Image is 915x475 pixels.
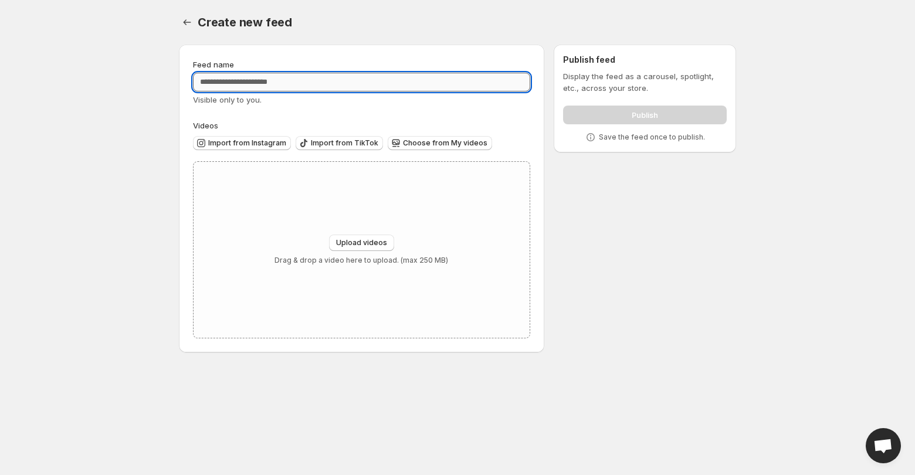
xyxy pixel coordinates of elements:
[193,95,262,104] span: Visible only to you.
[296,136,383,150] button: Import from TikTok
[198,15,292,29] span: Create new feed
[388,136,492,150] button: Choose from My videos
[193,136,291,150] button: Import from Instagram
[208,138,286,148] span: Import from Instagram
[274,256,448,265] p: Drag & drop a video here to upload. (max 250 MB)
[311,138,378,148] span: Import from TikTok
[563,54,727,66] h2: Publish feed
[599,133,705,142] p: Save the feed once to publish.
[179,14,195,30] button: Settings
[329,235,394,251] button: Upload videos
[866,428,901,463] a: Open chat
[563,70,727,94] p: Display the feed as a carousel, spotlight, etc., across your store.
[336,238,387,247] span: Upload videos
[193,60,234,69] span: Feed name
[403,138,487,148] span: Choose from My videos
[193,121,218,130] span: Videos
